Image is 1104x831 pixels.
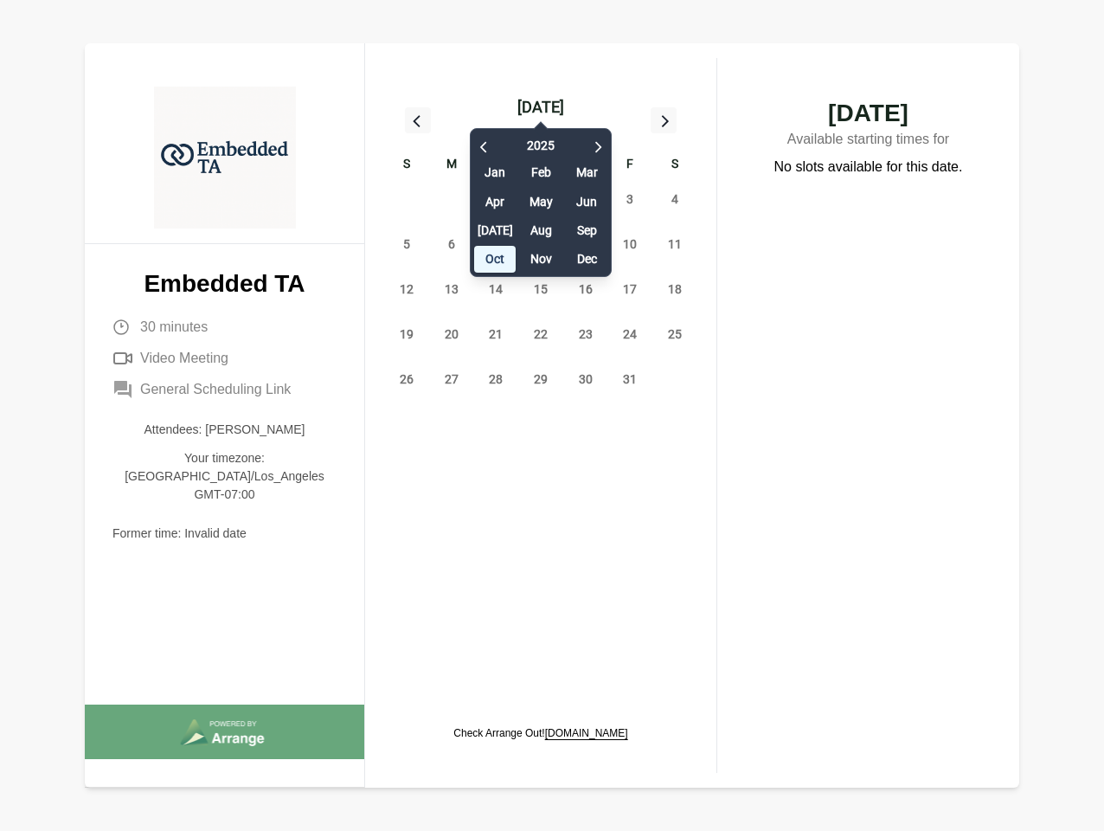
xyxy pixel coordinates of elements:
span: Saturday, October 25, 2025 [663,322,687,346]
p: Your timezone: [GEOGRAPHIC_DATA]/Los_Angeles GMT-07:00 [112,449,337,504]
span: Thursday, October 23, 2025 [574,322,598,346]
span: Tuesday, October 14, 2025 [484,277,508,301]
span: Saturday, October 11, 2025 [663,232,687,256]
span: Tuesday, October 21, 2025 [484,322,508,346]
span: Friday, October 17, 2025 [618,277,642,301]
span: Video Meeting [140,348,228,369]
p: No slots available for this date. [774,157,963,177]
a: [DOMAIN_NAME] [545,727,628,739]
span: Saturday, October 18, 2025 [663,277,687,301]
span: Thursday, October 30, 2025 [574,367,598,391]
p: Attendees: [PERSON_NAME] [112,421,337,439]
span: Tuesday, October 28, 2025 [484,367,508,391]
span: Friday, October 10, 2025 [618,232,642,256]
span: Monday, October 6, 2025 [440,232,464,256]
span: Friday, October 24, 2025 [618,322,642,346]
span: Sunday, October 5, 2025 [395,232,419,256]
span: Friday, October 3, 2025 [618,187,642,211]
p: Former time: Invalid date [112,525,337,543]
span: Thursday, October 16, 2025 [574,277,598,301]
div: S [652,154,697,177]
div: S [384,154,429,177]
span: Friday, October 31, 2025 [618,367,642,391]
div: F [608,154,653,177]
span: 30 minutes [140,317,208,338]
p: Embedded TA [112,272,337,296]
span: Wednesday, October 15, 2025 [529,277,553,301]
span: Sunday, October 12, 2025 [395,277,419,301]
span: General Scheduling Link [140,379,291,400]
span: Monday, October 27, 2025 [440,367,464,391]
span: [DATE] [752,101,985,126]
span: Sunday, October 19, 2025 [395,322,419,346]
span: Wednesday, October 22, 2025 [529,322,553,346]
span: Sunday, October 26, 2025 [395,367,419,391]
p: Available starting times for [752,126,985,157]
div: M [429,154,474,177]
span: Monday, October 20, 2025 [440,322,464,346]
div: [DATE] [517,95,564,119]
span: Monday, October 13, 2025 [440,277,464,301]
p: Check Arrange Out! [453,726,627,740]
span: Wednesday, October 29, 2025 [529,367,553,391]
span: Saturday, October 4, 2025 [663,187,687,211]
